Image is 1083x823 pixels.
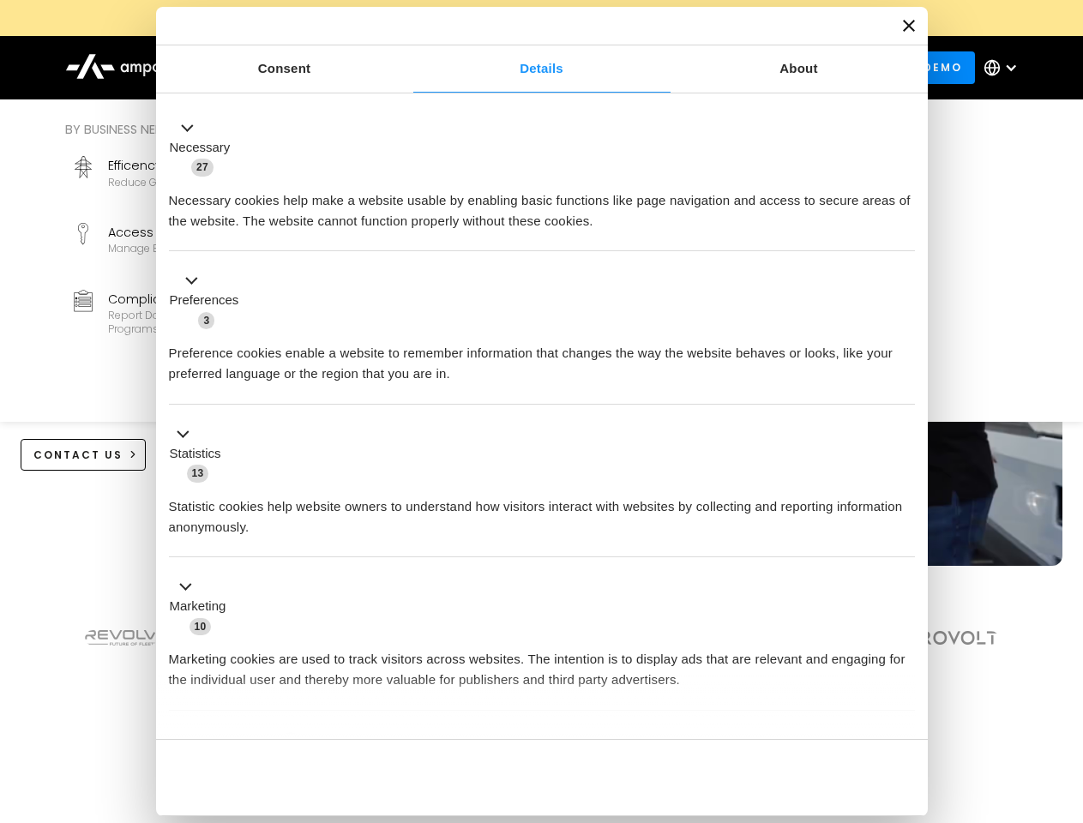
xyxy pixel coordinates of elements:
[169,636,915,690] div: Marketing cookies are used to track visitors across websites. The intention is to display ads tha...
[169,330,915,384] div: Preference cookies enable a website to remember information that changes the way the website beha...
[198,312,214,329] span: 3
[169,177,915,231] div: Necessary cookies help make a website usable by enabling basic functions like page navigation and...
[671,45,928,93] a: About
[65,120,621,139] div: By business need
[65,149,340,209] a: EfficencyReduce grid contraints and fuel costs
[108,309,333,335] div: Report data and stay compliant with EV programs
[283,732,299,749] span: 2
[170,597,226,616] label: Marketing
[21,439,147,471] a: CONTACT US
[170,444,221,464] label: Statistics
[108,290,333,309] div: Compliance
[169,730,310,751] button: Unclassified (2)
[169,577,237,637] button: Marketing (10)
[169,484,915,538] div: Statistic cookies help website owners to understand how visitors interact with websites by collec...
[170,291,239,310] label: Preferences
[108,242,315,255] div: Manage EV charger security and access
[170,138,231,158] label: Necessary
[668,753,914,802] button: Okay
[169,271,250,331] button: Preferences (3)
[903,20,915,32] button: Close banner
[169,117,241,177] button: Necessary (27)
[190,618,212,635] span: 10
[156,45,413,93] a: Consent
[108,156,305,175] div: Efficency
[169,424,232,484] button: Statistics (13)
[65,216,340,276] a: Access ControlManage EV charger security and access
[108,176,305,189] div: Reduce grid contraints and fuel costs
[413,45,671,93] a: Details
[896,631,998,645] img: Aerovolt Logo
[156,9,928,27] a: New Webinars: Register to Upcoming WebinarsREGISTER HERE
[191,159,214,176] span: 27
[65,283,340,343] a: ComplianceReport data and stay compliant with EV programs
[187,465,209,482] span: 13
[33,448,123,463] div: CONTACT US
[108,223,315,242] div: Access Control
